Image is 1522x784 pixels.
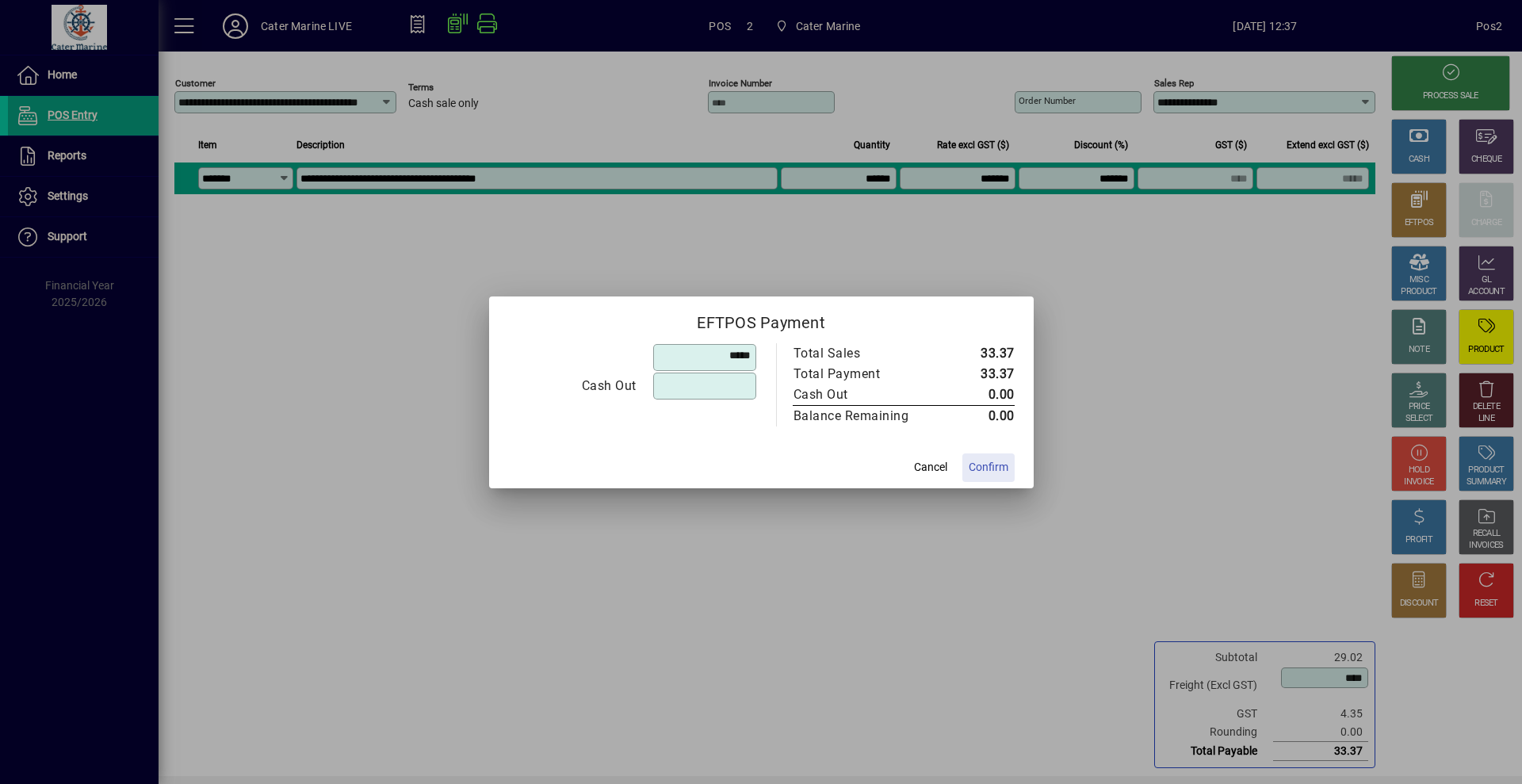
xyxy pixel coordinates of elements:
h2: EFTPOS Payment [489,296,1034,342]
td: Total Payment [793,364,943,384]
td: 0.00 [943,384,1015,406]
td: Total Sales [793,343,943,364]
button: Confirm [962,453,1015,482]
div: Cash Out [794,385,927,404]
span: Cancel [914,459,947,476]
button: Cancel [905,453,956,482]
td: 33.37 [943,364,1015,384]
div: Balance Remaining [794,407,927,426]
span: Confirm [969,459,1008,476]
div: Cash Out [509,377,637,396]
td: 0.00 [943,405,1015,426]
td: 33.37 [943,343,1015,364]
